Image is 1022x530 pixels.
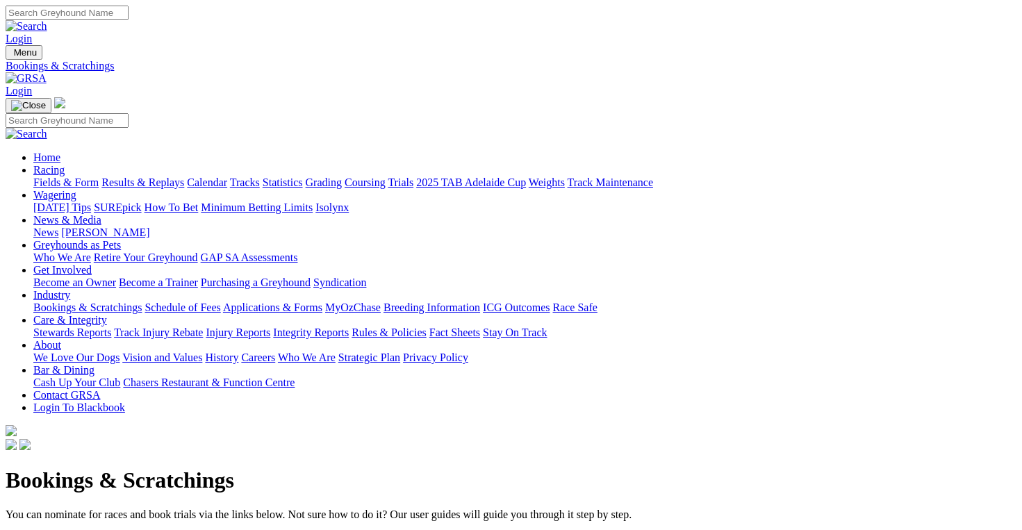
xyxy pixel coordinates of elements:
[54,97,65,108] img: logo-grsa-white.png
[19,439,31,450] img: twitter.svg
[33,214,101,226] a: News & Media
[201,276,311,288] a: Purchasing a Greyhound
[416,176,526,188] a: 2025 TAB Adelaide Cup
[33,276,1016,289] div: Get Involved
[429,326,480,338] a: Fact Sheets
[325,301,381,313] a: MyOzChase
[33,339,61,351] a: About
[6,60,1016,72] a: Bookings & Scratchings
[278,351,336,363] a: Who We Are
[6,439,17,450] img: facebook.svg
[6,508,1016,521] p: You can nominate for races and book trials via the links below. Not sure how to do it? Our user g...
[33,189,76,201] a: Wagering
[230,176,260,188] a: Tracks
[187,176,227,188] a: Calendar
[33,176,1016,189] div: Racing
[338,351,400,363] a: Strategic Plan
[122,351,202,363] a: Vision and Values
[119,276,198,288] a: Become a Trainer
[263,176,303,188] a: Statistics
[6,113,129,128] input: Search
[14,47,37,58] span: Menu
[33,289,70,301] a: Industry
[306,176,342,188] a: Grading
[33,164,65,176] a: Racing
[273,326,349,338] a: Integrity Reports
[145,301,220,313] a: Schedule of Fees
[33,201,1016,214] div: Wagering
[33,376,1016,389] div: Bar & Dining
[6,98,51,113] button: Toggle navigation
[6,72,47,85] img: GRSA
[94,201,141,213] a: SUREpick
[33,389,100,401] a: Contact GRSA
[123,376,295,388] a: Chasers Restaurant & Function Centre
[345,176,386,188] a: Coursing
[6,467,1016,493] h1: Bookings & Scratchings
[483,326,547,338] a: Stay On Track
[114,326,203,338] a: Track Injury Rebate
[94,251,198,263] a: Retire Your Greyhound
[11,100,46,111] img: Close
[6,85,32,97] a: Login
[6,128,47,140] img: Search
[33,264,92,276] a: Get Involved
[33,251,91,263] a: Who We Are
[33,326,111,338] a: Stewards Reports
[33,364,94,376] a: Bar & Dining
[201,201,313,213] a: Minimum Betting Limits
[568,176,653,188] a: Track Maintenance
[6,45,42,60] button: Toggle navigation
[101,176,184,188] a: Results & Replays
[352,326,427,338] a: Rules & Policies
[33,239,121,251] a: Greyhounds as Pets
[33,226,58,238] a: News
[33,401,125,413] a: Login To Blackbook
[403,351,468,363] a: Privacy Policy
[33,226,1016,239] div: News & Media
[552,301,597,313] a: Race Safe
[206,326,270,338] a: Injury Reports
[6,6,129,20] input: Search
[6,425,17,436] img: logo-grsa-white.png
[384,301,480,313] a: Breeding Information
[33,251,1016,264] div: Greyhounds as Pets
[6,33,32,44] a: Login
[33,376,120,388] a: Cash Up Your Club
[33,351,1016,364] div: About
[33,151,60,163] a: Home
[33,301,142,313] a: Bookings & Scratchings
[33,301,1016,314] div: Industry
[33,201,91,213] a: [DATE] Tips
[33,351,119,363] a: We Love Our Dogs
[241,351,275,363] a: Careers
[33,326,1016,339] div: Care & Integrity
[61,226,149,238] a: [PERSON_NAME]
[223,301,322,313] a: Applications & Forms
[33,276,116,288] a: Become an Owner
[33,314,107,326] a: Care & Integrity
[529,176,565,188] a: Weights
[145,201,199,213] a: How To Bet
[33,176,99,188] a: Fields & Form
[205,351,238,363] a: History
[6,20,47,33] img: Search
[315,201,349,213] a: Isolynx
[201,251,298,263] a: GAP SA Assessments
[388,176,413,188] a: Trials
[313,276,366,288] a: Syndication
[483,301,550,313] a: ICG Outcomes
